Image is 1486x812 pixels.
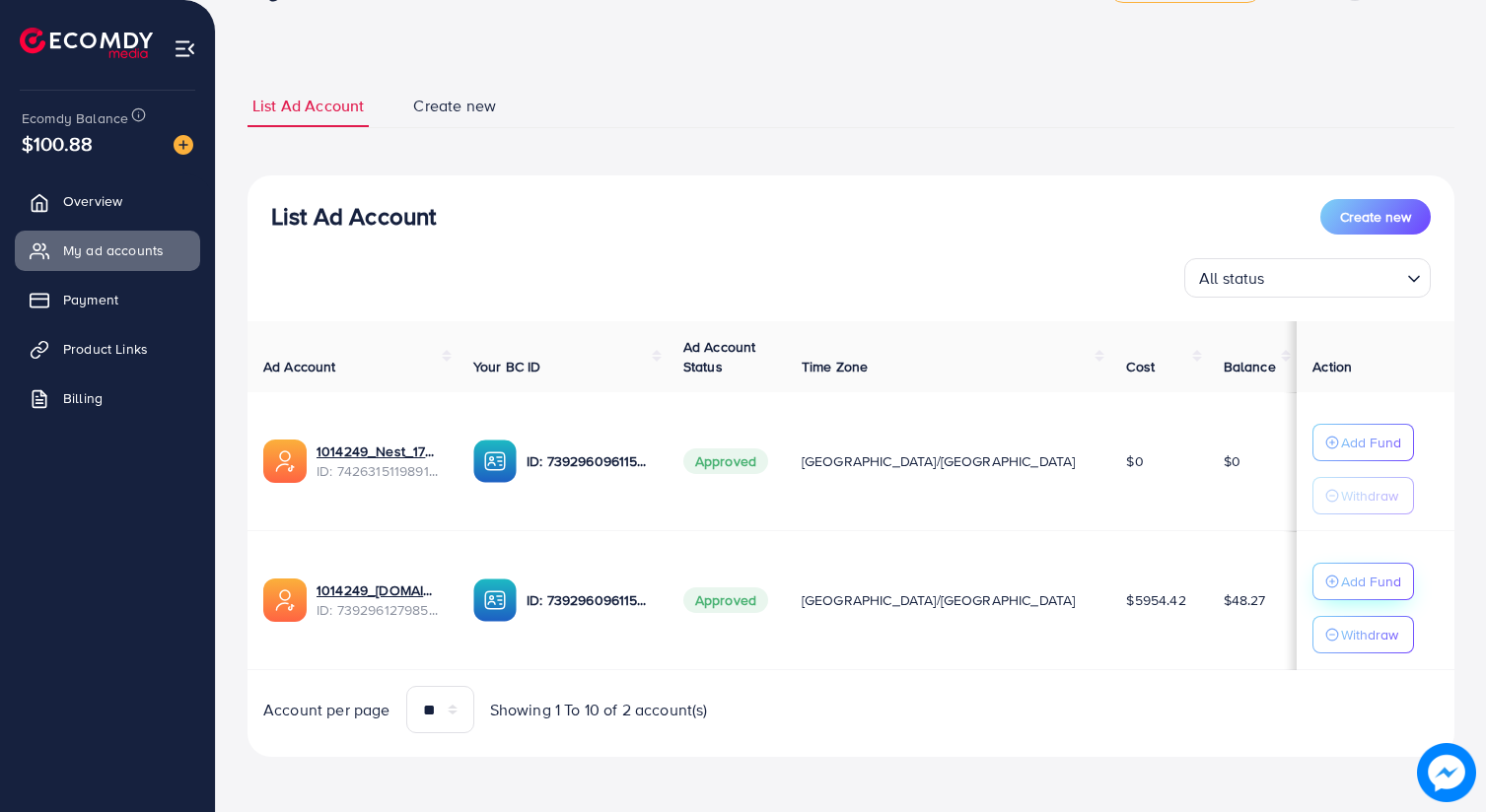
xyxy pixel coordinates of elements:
[473,357,541,376] span: Your BC ID
[317,580,442,621] div: <span class='underline'>1014249_Beauty-Nest.Shop_1721307939541</span></br>7392961279855460353
[15,329,200,369] a: Product Links
[802,357,868,376] span: Time Zone
[1312,357,1352,376] span: Action
[15,231,200,270] a: My ad accounts
[1184,258,1431,298] div: Search for option
[317,461,442,481] span: ID: 7426315119891791889
[1341,431,1401,454] p: Add Fund
[802,590,1076,610] span: [GEOGRAPHIC_DATA]/[GEOGRAPHIC_DATA]
[1341,623,1398,646] p: Withdraw
[174,135,193,155] img: image
[1341,484,1398,507] p: Withdraw
[802,451,1076,471] span: [GEOGRAPHIC_DATA]/[GEOGRAPHIC_DATA]
[317,441,442,482] div: <span class='underline'>1014249_Nest_1729073745566</span></br>7426315119891791889
[490,699,708,721] span: Showing 1 To 10 of 2 account(s)
[20,28,153,58] img: logo
[473,578,517,622] img: ic-ba-acc.ded83a64.svg
[1320,199,1431,235] button: Create new
[1126,357,1155,376] span: Cost
[1312,424,1414,461] button: Add Fund
[1224,590,1266,610] span: $48.27
[527,449,652,473] p: ID: 7392960961155727376
[252,95,364,117] span: List Ad Account
[413,95,496,117] span: Create new
[15,280,200,319] a: Payment
[63,388,103,408] span: Billing
[263,357,336,376] span: Ad Account
[271,202,436,231] h3: List Ad Account
[15,181,200,221] a: Overview
[1341,570,1401,593] p: Add Fund
[683,448,768,474] span: Approved
[174,37,196,60] img: menu
[63,191,122,211] span: Overview
[1126,451,1143,471] span: $0
[22,108,128,128] span: Ecomdy Balance
[317,580,442,600] a: 1014249_[DOMAIN_NAME]_1721307939541
[1417,743,1476,802] img: image
[63,240,164,260] span: My ad accounts
[473,440,517,483] img: ic-ba-acc.ded83a64.svg
[527,588,652,612] p: ID: 7392960961155727376
[1340,207,1411,227] span: Create new
[63,290,118,309] span: Payment
[317,441,442,461] a: 1014249_Nest_1729073745566
[263,699,390,721] span: Account per page
[1312,563,1414,600] button: Add Fund
[1224,357,1276,376] span: Balance
[15,378,200,418] a: Billing
[263,440,307,483] img: ic-ads-acc.e4c84228.svg
[1126,590,1185,610] span: $5954.42
[683,337,756,376] span: Ad Account Status
[263,578,307,622] img: ic-ads-acc.e4c84228.svg
[22,129,93,158] span: $100.88
[1312,616,1414,653] button: Withdraw
[63,339,148,359] span: Product Links
[1224,451,1240,471] span: $0
[1312,477,1414,514] button: Withdraw
[317,600,442,620] span: ID: 7392961279855460353
[1271,260,1399,293] input: Search for option
[1195,264,1269,293] span: All status
[683,587,768,613] span: Approved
